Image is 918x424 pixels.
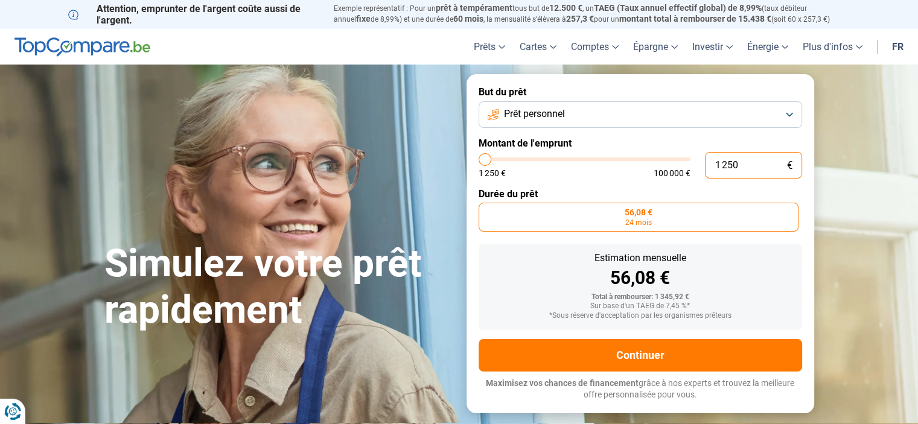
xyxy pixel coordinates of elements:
h1: Simulez votre prêt rapidement [104,241,452,334]
span: 12.500 € [549,3,582,13]
a: Énergie [740,29,795,65]
img: TopCompare [14,37,150,57]
label: But du prêt [479,86,802,98]
a: fr [885,29,911,65]
div: Total à rembourser: 1 345,92 € [488,293,792,302]
button: Prêt personnel [479,101,802,128]
span: 60 mois [453,14,483,24]
a: Cartes [512,29,564,65]
span: Maximisez vos chances de financement [486,378,639,388]
label: Montant de l'emprunt [479,138,802,149]
span: 1 250 € [479,169,506,177]
a: Investir [685,29,740,65]
div: Sur base d'un TAEG de 7,45 %* [488,302,792,311]
a: Épargne [626,29,685,65]
a: Prêts [467,29,512,65]
p: grâce à nos experts et trouvez la meilleure offre personnalisée pour vous. [479,378,802,401]
a: Plus d'infos [795,29,870,65]
span: Prêt personnel [504,107,565,121]
label: Durée du prêt [479,188,802,200]
span: 100 000 € [654,169,690,177]
p: Exemple représentatif : Pour un tous but de , un (taux débiteur annuel de 8,99%) et une durée de ... [334,3,850,25]
span: 257,3 € [566,14,594,24]
span: 56,08 € [625,208,652,217]
span: € [787,160,792,171]
button: Continuer [479,339,802,372]
p: Attention, emprunter de l'argent coûte aussi de l'argent. [68,3,319,26]
span: TAEG (Taux annuel effectif global) de 8,99% [594,3,762,13]
span: fixe [356,14,371,24]
a: Comptes [564,29,626,65]
span: montant total à rembourser de 15.438 € [619,14,771,24]
div: 56,08 € [488,269,792,287]
div: Estimation mensuelle [488,253,792,263]
div: *Sous réserve d'acceptation par les organismes prêteurs [488,312,792,320]
span: 24 mois [625,219,652,226]
span: prêt à tempérament [436,3,512,13]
